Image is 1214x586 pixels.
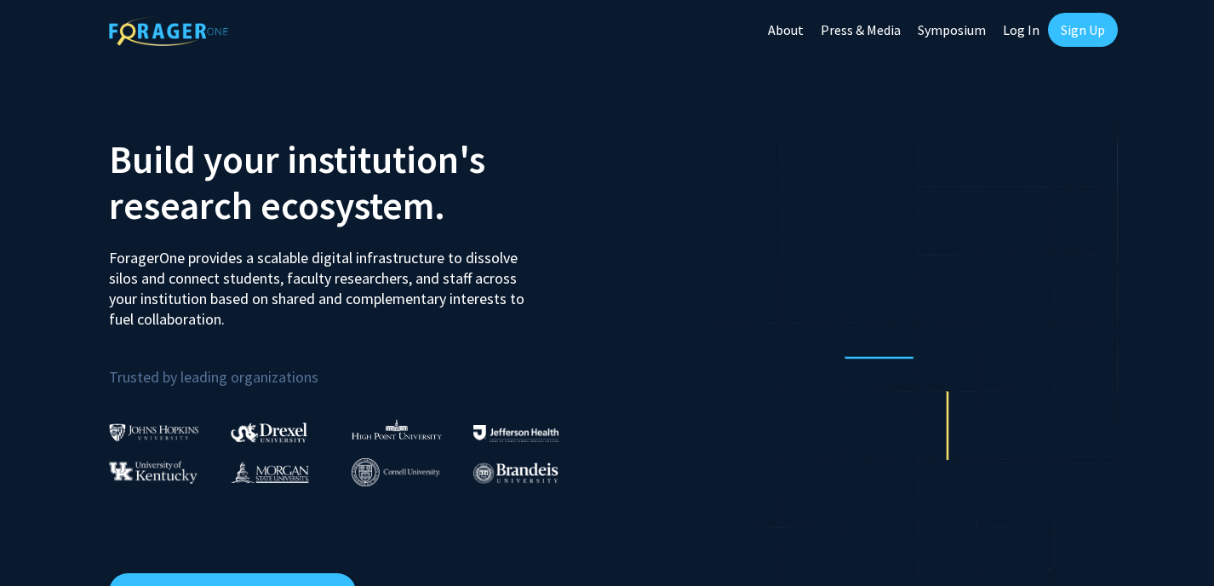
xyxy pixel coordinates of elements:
img: High Point University [352,419,442,439]
p: ForagerOne provides a scalable digital infrastructure to dissolve silos and connect students, fac... [109,235,536,330]
img: University of Kentucky [109,461,198,484]
p: Trusted by leading organizations [109,343,594,390]
img: Thomas Jefferson University [473,425,558,441]
img: ForagerOne Logo [109,16,228,46]
a: Sign Up [1048,13,1118,47]
img: Drexel University [231,422,307,442]
img: Morgan State University [231,461,309,483]
img: Johns Hopkins University [109,423,199,441]
img: Cornell University [352,458,440,486]
img: Brandeis University [473,462,558,484]
h2: Build your institution's research ecosystem. [109,136,594,228]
